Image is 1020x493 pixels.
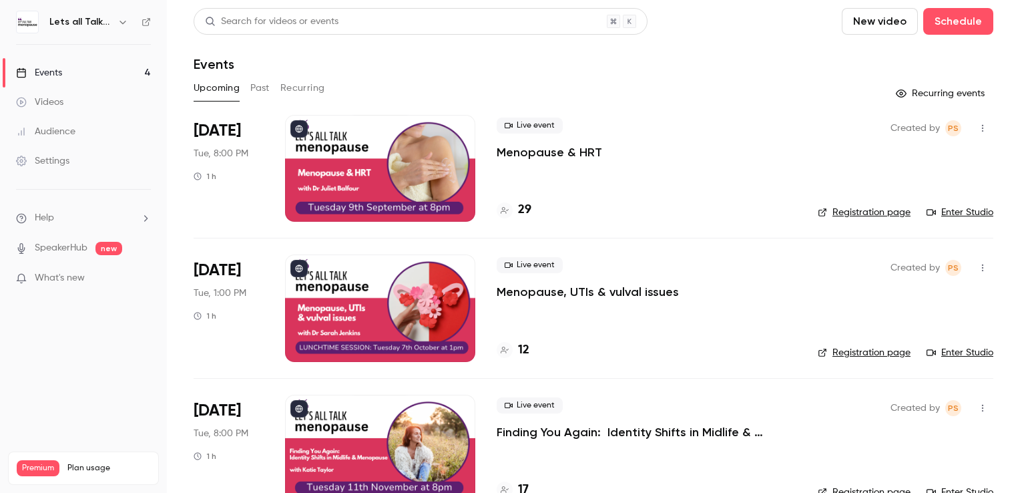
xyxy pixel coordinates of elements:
[927,206,993,219] a: Enter Studio
[16,211,151,225] li: help-dropdown-opener
[518,201,531,219] h4: 29
[497,201,531,219] a: 29
[890,400,940,416] span: Created by
[35,211,54,225] span: Help
[842,8,918,35] button: New video
[194,287,246,300] span: Tue, 1:00 PM
[35,271,85,285] span: What's new
[17,11,38,33] img: Lets all Talk Menopause LIVE
[927,346,993,359] a: Enter Studio
[818,346,911,359] a: Registration page
[945,400,961,416] span: Phil spurr
[17,460,59,476] span: Premium
[948,120,959,136] span: Ps
[250,77,270,99] button: Past
[194,115,264,222] div: Sep 9 Tue, 8:00 PM (Europe/London)
[16,125,75,138] div: Audience
[194,77,240,99] button: Upcoming
[16,66,62,79] div: Events
[194,400,241,422] span: [DATE]
[49,15,112,29] h6: Lets all Talk Menopause LIVE
[497,118,563,134] span: Live event
[497,424,796,440] a: Finding You Again: Identity Shifts in Midlife & Menopause
[497,284,679,300] a: Menopause, UTIs & vulval issues
[194,451,216,462] div: 1 h
[194,171,216,182] div: 1 h
[35,241,87,255] a: SpeakerHub
[194,427,248,440] span: Tue, 8:00 PM
[194,56,234,72] h1: Events
[923,8,993,35] button: Schedule
[194,255,264,361] div: Oct 7 Tue, 1:00 PM (Europe/London)
[67,463,150,474] span: Plan usage
[95,242,122,255] span: new
[16,96,63,109] div: Videos
[497,341,529,359] a: 12
[497,144,602,160] a: Menopause & HRT
[818,206,911,219] a: Registration page
[16,154,69,168] div: Settings
[205,15,338,29] div: Search for videos or events
[135,273,151,285] iframe: Noticeable Trigger
[890,120,940,136] span: Created by
[194,120,241,142] span: [DATE]
[948,400,959,416] span: Ps
[945,260,961,276] span: Phil spurr
[948,260,959,276] span: Ps
[890,83,993,104] button: Recurring events
[497,397,563,414] span: Live event
[945,120,961,136] span: Phil spurr
[518,341,529,359] h4: 12
[194,311,216,321] div: 1 h
[497,257,563,273] span: Live event
[280,77,325,99] button: Recurring
[194,260,241,281] span: [DATE]
[890,260,940,276] span: Created by
[194,147,248,160] span: Tue, 8:00 PM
